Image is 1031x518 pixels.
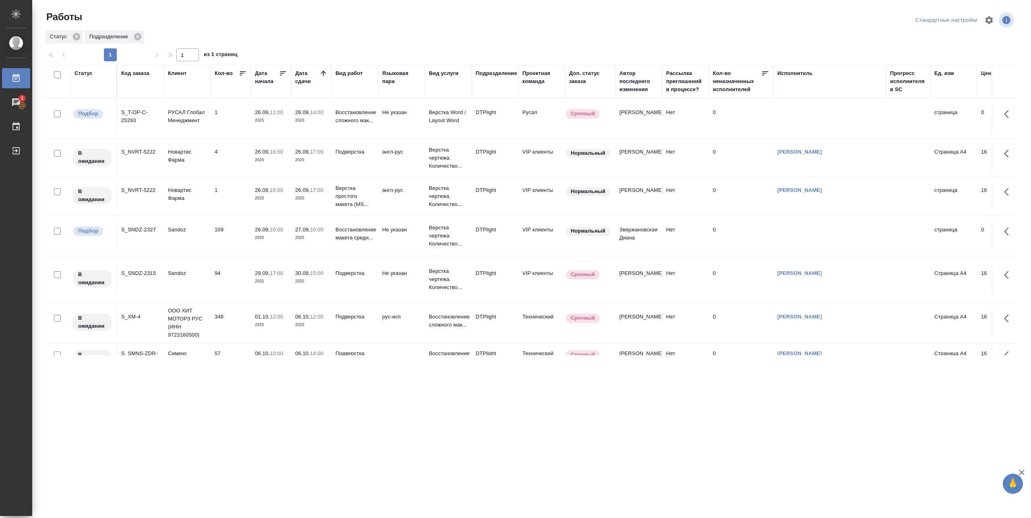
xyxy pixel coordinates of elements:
div: Можно подбирать исполнителей [72,108,112,119]
p: 06.10, [295,350,310,356]
td: [PERSON_NAME] [615,104,662,133]
td: 348 [211,309,251,337]
p: 2025 [255,116,287,125]
p: 11:00 [270,109,283,115]
p: 26.09, [295,109,310,115]
div: S_T-OP-C-25293 [121,108,160,125]
div: S_SNDZ-2327 [121,226,160,234]
td: рус-исп [378,309,425,337]
p: Сименс Здравоохранение [168,349,207,366]
td: 57 [211,345,251,374]
td: 0 [709,182,773,210]
td: [PERSON_NAME] [615,182,662,210]
p: В ожидании [78,187,107,204]
div: Проектная команда [522,69,561,85]
p: Новартис Фарма [168,148,207,164]
p: Верстка чертежа. Количество... [429,184,468,208]
div: Кол-во [215,69,233,77]
div: Можно подбирать исполнителей [72,226,112,237]
div: Языковая пара [382,69,421,85]
td: Русал [518,104,565,133]
p: 2025 [295,277,327,285]
div: Рассылка приглашений в процессе? [666,69,705,94]
a: [PERSON_NAME] [777,350,822,356]
p: 29.09, [255,270,270,276]
p: Восстановление макета средн... [335,226,374,242]
span: из 1 страниц [204,50,238,61]
p: Подверстка [335,349,374,358]
td: VIP клиенты [518,182,565,210]
p: Новартис Фарма [168,186,207,202]
p: 14:00 [310,350,323,356]
p: В ожидании [78,314,107,330]
td: 0 [977,222,1017,250]
div: Прогресс исполнителя в SC [890,69,926,94]
p: Подверстка [335,148,374,156]
button: 🙏 [1003,474,1023,494]
div: Исполнитель назначен, приступать к работе пока рано [72,186,112,205]
td: DTPlight [472,182,518,210]
td: 16 [977,182,1017,210]
div: Исполнитель [777,69,813,77]
div: Исполнитель назначен, приступать к работе пока рано [72,313,112,332]
td: Нет [662,309,709,337]
td: Нет [662,144,709,172]
td: англ-рус [378,144,425,172]
p: Верстка чертежа. Количество... [429,267,468,291]
div: Код заказа [121,69,149,77]
td: DTPlight [472,265,518,293]
td: Не указан [378,104,425,133]
p: Срочный [571,351,595,359]
p: Нормальный [571,227,605,235]
a: [PERSON_NAME] [777,314,822,320]
td: Нет [662,104,709,133]
div: Дата начала [255,69,279,85]
div: S_NVRT-5222 [121,148,160,156]
td: 16 [977,144,1017,172]
div: Вид услуги [429,69,459,77]
p: 17:00 [310,187,323,193]
p: 2025 [295,321,327,329]
p: 2025 [255,194,287,202]
div: S_SMNS-ZDR-79 [121,349,160,366]
td: Страница А4 [930,309,977,337]
p: 15:00 [310,270,323,276]
td: DTPlight [472,309,518,337]
span: Работы [44,10,82,23]
td: 16 [977,309,1017,337]
button: Здесь прячутся важные кнопки [999,182,1019,202]
p: Верстка чертежа. Количество... [429,224,468,248]
p: 10:00 [310,227,323,233]
td: [PERSON_NAME] [615,144,662,172]
span: Настроить таблицу [979,10,999,30]
td: DTPlight [472,104,518,133]
div: Клиент [168,69,186,77]
p: Подбор [78,110,98,118]
p: 2025 [255,277,287,285]
p: Срочный [571,314,595,322]
span: Посмотреть информацию [999,12,1016,28]
p: В ожидании [78,351,107,367]
p: 06.10, [295,314,310,320]
div: Подразделение [85,31,144,44]
a: [PERSON_NAME] [777,149,822,155]
p: 26.09, [255,149,270,155]
div: Автор последнего изменения [619,69,658,94]
div: Подразделение [476,69,517,77]
p: Sandoz [168,226,207,234]
td: 109 [211,222,251,250]
p: 10:00 [270,227,283,233]
div: S_SNDZ-2315 [121,269,160,277]
p: 2025 [255,321,287,329]
p: Подразделение [89,33,131,41]
td: Нет [662,265,709,293]
td: VIP клиенты [518,265,565,293]
td: Нет [662,222,709,250]
p: В ожидании [78,149,107,165]
td: [PERSON_NAME] [615,309,662,337]
td: Страница А4 [930,144,977,172]
td: страница [930,104,977,133]
button: Здесь прячутся важные кнопки [999,104,1019,124]
td: Страница А4 [930,345,977,374]
p: 2025 [255,156,287,164]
